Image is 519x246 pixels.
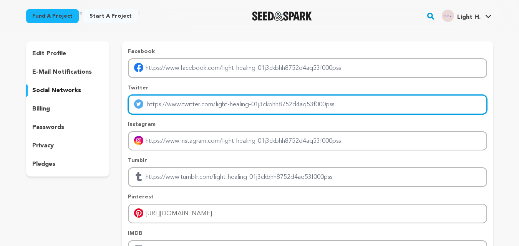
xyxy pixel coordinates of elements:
button: e-mail notifications [26,66,110,78]
p: Instagram [128,121,487,128]
p: Facebook [128,48,487,55]
p: pledges [32,160,55,169]
img: pinterest-mobile.svg [134,208,143,218]
input: Enter tubmlr profile link [128,167,487,187]
span: Light H. [457,14,481,20]
img: twitter-mobile.svg [134,99,143,109]
input: Enter instagram handle link [128,131,487,151]
div: Light H.'s Profile [442,10,481,22]
p: Twitter [128,84,487,92]
p: social networks [32,86,81,95]
a: Start a project [83,9,138,23]
button: passwords [26,121,110,134]
a: Fund a project [26,9,79,23]
span: Light H.'s Profile [440,8,493,24]
img: instagram-mobile.svg [134,136,143,145]
p: e-mail notifications [32,68,92,77]
img: tumblr.svg [134,172,143,181]
a: Light H.'s Profile [440,8,493,22]
a: Seed&Spark Homepage [252,12,312,21]
button: social networks [26,84,110,97]
img: facebook-mobile.svg [134,63,143,72]
p: privacy [32,141,54,150]
p: edit profile [32,49,66,58]
img: cbc815542835f5e5.png [442,10,454,22]
p: Pinterest [128,193,487,201]
button: pledges [26,158,110,170]
button: billing [26,103,110,115]
button: edit profile [26,48,110,60]
p: IMDB [128,229,487,237]
p: billing [32,104,50,114]
input: Enter facebook profile link [128,58,487,78]
input: Enter twitter profile link [128,95,487,114]
button: privacy [26,140,110,152]
img: Seed&Spark Logo Dark Mode [252,12,312,21]
p: passwords [32,123,64,132]
input: Enter pinterest profile link [128,204,487,223]
p: Tumblr [128,157,487,164]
